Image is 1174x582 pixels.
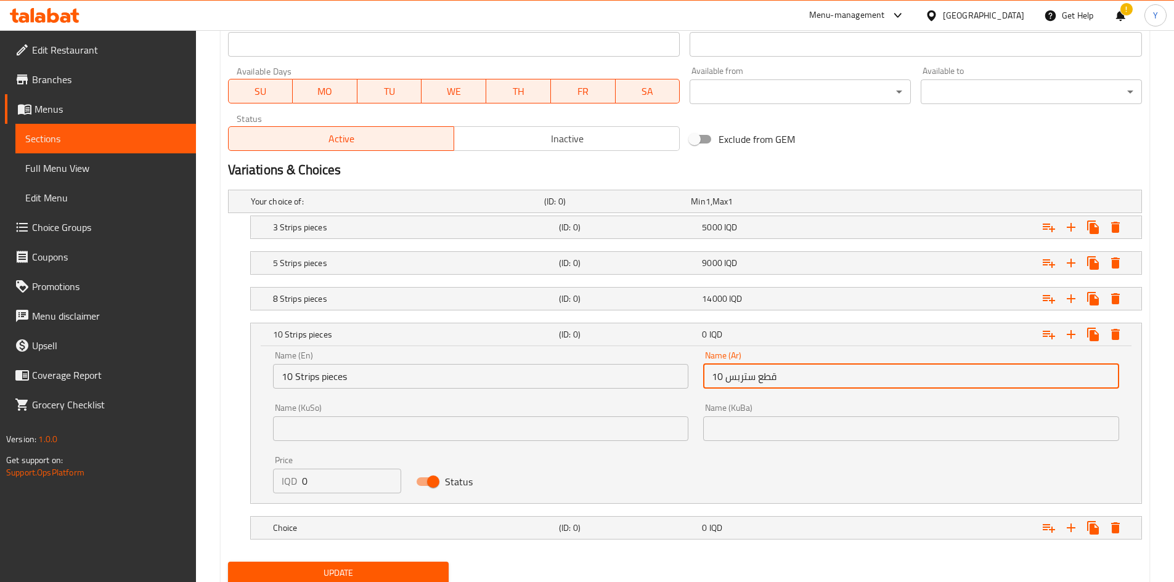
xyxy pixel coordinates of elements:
span: Branches [32,72,186,87]
span: 5000 [702,219,722,235]
a: Menu disclaimer [5,301,196,331]
span: Choice Groups [32,220,186,235]
span: 1 [728,193,733,209]
span: Menu disclaimer [32,309,186,323]
span: Edit Restaurant [32,42,186,57]
button: Add new choice [1060,216,1082,238]
span: Version: [6,431,36,447]
button: Add choice group [1038,323,1060,346]
div: Expand [251,323,1141,346]
div: ​ [921,79,1142,104]
h5: 5 Strips pieces [273,257,554,269]
span: 9000 [702,255,722,271]
a: Promotions [5,272,196,301]
a: Coverage Report [5,360,196,390]
a: Edit Restaurant [5,35,196,65]
span: IQD [709,326,722,342]
div: ​ [690,79,911,104]
span: IQD [709,520,722,536]
span: MO [298,83,353,100]
div: Menu-management [809,8,885,23]
div: Expand [251,288,1141,310]
span: 1 [706,193,711,209]
h2: Variations & Choices [228,161,1142,179]
span: 1.0.0 [38,431,57,447]
button: Delete 3 Strips pieces [1104,216,1127,238]
h5: 10 Strips pieces [273,328,554,341]
button: SA [616,79,680,103]
span: WE [426,83,481,100]
button: TU [357,79,422,103]
button: Clone new choice [1082,216,1104,238]
span: IQD [724,255,737,271]
span: Update [238,565,439,581]
span: SA [621,83,675,100]
button: Delete Choice [1104,517,1127,539]
span: Coupons [32,249,186,264]
h5: (ID: 0) [559,522,697,534]
button: Clone new choice [1082,323,1104,346]
a: Full Menu View [15,153,196,183]
span: Max [712,193,728,209]
span: IQD [724,219,737,235]
input: Please enter price [302,469,402,493]
span: SU [234,83,288,100]
a: Coupons [5,242,196,272]
p: IQD [282,474,297,488]
span: Edit Menu [25,190,186,205]
span: Grocery Checklist [32,397,186,412]
button: Delete 5 Strips pieces [1104,252,1127,274]
button: Active [228,126,454,151]
a: Upsell [5,331,196,360]
a: Branches [5,65,196,94]
span: Exclude from GEM [719,132,795,147]
span: 0 [702,326,707,342]
span: 14000 [702,291,727,307]
button: Inactive [454,126,680,151]
button: MO [293,79,357,103]
button: SU [228,79,293,103]
button: Clone new choice [1082,252,1104,274]
span: TH [491,83,546,100]
h5: (ID: 0) [559,293,697,305]
span: Min [691,193,705,209]
span: Promotions [32,279,186,294]
span: Inactive [459,130,675,148]
button: Add choice group [1038,252,1060,274]
span: Coverage Report [32,368,186,382]
h5: (ID: 0) [559,328,697,341]
a: Edit Menu [15,183,196,212]
span: Sections [25,131,186,146]
div: Expand [251,216,1141,238]
button: Add new choice [1060,252,1082,274]
a: Menus [5,94,196,124]
input: Enter name KuBa [703,416,1119,441]
div: , [691,195,833,208]
input: Enter name En [273,364,689,389]
button: Clone new choice [1082,517,1104,539]
div: Expand [251,517,1141,539]
h5: Your choice of: [251,195,539,208]
button: TH [486,79,551,103]
a: Support.OpsPlatform [6,464,84,480]
span: Status [445,474,473,489]
span: Get support on: [6,452,63,468]
h5: Choice [273,522,554,534]
span: Menus [35,102,186,116]
button: Add new choice [1060,323,1082,346]
button: Add new choice [1060,288,1082,310]
h5: 3 Strips pieces [273,221,554,233]
h5: (ID: 0) [559,257,697,269]
span: Y [1153,9,1158,22]
button: WE [422,79,486,103]
div: Expand [229,190,1141,212]
h5: (ID: 0) [559,221,697,233]
input: Enter name KuSo [273,416,689,441]
button: Add new choice [1060,517,1082,539]
button: Delete 8 Strips pieces [1104,288,1127,310]
span: FR [556,83,611,100]
a: Sections [15,124,196,153]
a: Grocery Checklist [5,390,196,419]
span: Upsell [32,338,186,353]
h5: 8 Strips pieces [273,293,554,305]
